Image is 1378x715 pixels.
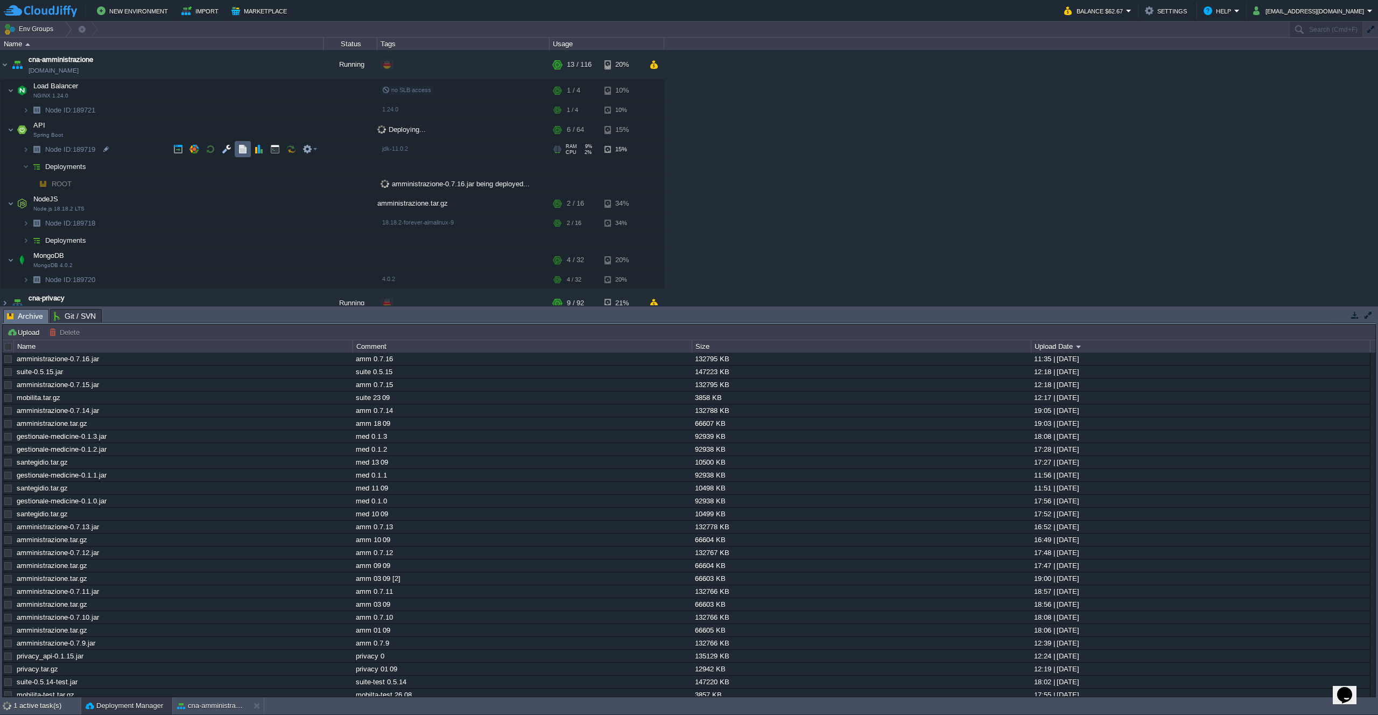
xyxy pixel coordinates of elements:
[353,546,691,559] div: amm 0.7.12
[604,193,639,214] div: 34%
[1031,689,1369,701] div: 17:55 | [DATE]
[7,310,43,323] span: Archive
[692,650,1030,662] div: 135129 KB
[29,54,93,65] a: cna-amministrazione
[23,271,29,288] img: AMDAwAAAACH5BAEAAAAALAAAAAABAAEAAAICRAEAOw==
[1,38,323,50] div: Name
[1031,456,1369,468] div: 17:27 | [DATE]
[1031,443,1369,455] div: 17:28 | [DATE]
[1,50,9,79] img: AMDAwAAAACH5BAEAAAAALAAAAAABAAEAAAICRAEAOw==
[353,430,691,443] div: med 0.1.3
[1031,482,1369,494] div: 11:51 | [DATE]
[382,106,398,113] span: 1.24.0
[567,271,581,288] div: 4 / 32
[86,700,163,711] button: Deployment Manager
[44,162,88,171] a: Deployments
[15,340,353,353] div: Name
[1031,391,1369,404] div: 12:17 | [DATE]
[1031,572,1369,585] div: 19:00 | [DATE]
[17,562,87,570] a: amministrazione.tar.gz
[23,141,29,158] img: AMDAwAAAACH5BAEAAAAALAAAAAABAAEAAAICRAEAOw==
[1031,559,1369,572] div: 17:47 | [DATE]
[231,4,290,17] button: Marketplace
[381,180,530,188] span: amministrazione-0.7.16.jar being deployed...
[604,50,639,79] div: 20%
[97,4,171,17] button: New Environment
[1031,404,1369,417] div: 19:05 | [DATE]
[29,271,44,288] img: AMDAwAAAACH5BAEAAAAALAAAAAABAAEAAAICRAEAOw==
[550,38,664,50] div: Usage
[1333,672,1367,704] iframe: chat widget
[17,432,107,440] a: gestionale-medicine-0.1.3.jar
[29,215,44,232] img: AMDAwAAAACH5BAEAAAAALAAAAAABAAEAAAICRAEAOw==
[692,611,1030,623] div: 132766 KB
[353,650,691,662] div: privacy 0
[353,495,691,507] div: med 0.1.0
[33,132,63,138] span: Spring Boot
[32,251,66,260] span: MongoDB
[692,378,1030,391] div: 132795 KB
[1031,546,1369,559] div: 17:48 | [DATE]
[604,289,639,318] div: 21%
[13,697,81,714] div: 1 active task(s)
[1031,534,1369,546] div: 16:49 | [DATE]
[17,419,87,427] a: amministrazione.tar.gz
[23,102,29,118] img: AMDAwAAAACH5BAEAAAAALAAAAAABAAEAAAICRAEAOw==
[17,381,99,389] a: amministrazione-0.7.15.jar
[29,102,44,118] img: AMDAwAAAACH5BAEAAAAALAAAAAABAAEAAAICRAEAOw==
[1,289,9,318] img: AMDAwAAAACH5BAEAAAAALAAAAAABAAEAAAICRAEAOw==
[15,249,30,271] img: AMDAwAAAACH5BAEAAAAALAAAAAABAAEAAAICRAEAOw==
[17,626,87,634] a: amministrazione.tar.gz
[10,289,25,318] img: AMDAwAAAACH5BAEAAAAALAAAAAABAAEAAAICRAEAOw==
[23,215,29,232] img: AMDAwAAAACH5BAEAAAAALAAAAAABAAEAAAICRAEAOw==
[353,456,691,468] div: med 13 09
[353,404,691,417] div: amm 0.7.14
[29,232,44,249] img: AMDAwAAAACH5BAEAAAAALAAAAAABAAEAAAICRAEAOw==
[15,193,30,214] img: AMDAwAAAACH5BAEAAAAALAAAAAABAAEAAAICRAEAOw==
[8,193,14,214] img: AMDAwAAAACH5BAEAAAAALAAAAAABAAEAAAICRAEAOw==
[1064,4,1126,17] button: Balance $62.67
[1031,495,1369,507] div: 17:56 | [DATE]
[32,81,80,90] span: Load Balancer
[44,236,88,245] a: Deployments
[604,271,639,288] div: 20%
[15,119,30,141] img: AMDAwAAAACH5BAEAAAAALAAAAAABAAEAAAICRAEAOw==
[692,430,1030,443] div: 92939 KB
[353,663,691,675] div: privacy 01 09
[377,193,550,214] div: amministrazione.tar.gz
[692,353,1030,365] div: 132795 KB
[567,102,578,118] div: 1 / 4
[8,119,14,141] img: AMDAwAAAACH5BAEAAAAALAAAAAABAAEAAAICRAEAOw==
[32,121,47,129] a: APISpring Boot
[353,598,691,611] div: amm 03 09
[693,340,1031,353] div: Size
[324,289,377,318] div: Running
[29,293,65,304] span: cna-privacy
[604,80,639,101] div: 10%
[604,119,639,141] div: 15%
[44,219,97,228] a: Node ID:189718
[32,82,80,90] a: Load BalancerNGINX 1.24.0
[1145,4,1190,17] button: Settings
[567,193,584,214] div: 2 / 16
[23,158,29,175] img: AMDAwAAAACH5BAEAAAAALAAAAAABAAEAAAICRAEAOw==
[353,469,691,481] div: med 0.1.1
[17,639,95,647] a: amministrazione-0.7.9.jar
[692,572,1030,585] div: 66603 KB
[29,304,79,314] a: [DOMAIN_NAME]
[692,663,1030,675] div: 12942 KB
[378,38,549,50] div: Tags
[353,482,691,494] div: med 11 09
[17,510,68,518] a: santegidio.tar.gz
[1031,378,1369,391] div: 12:18 | [DATE]
[692,546,1030,559] div: 132767 KB
[17,665,58,673] a: privacy.tar.gz
[45,106,73,114] span: Node ID:
[604,141,639,158] div: 15%
[17,691,74,699] a: mobilita-test.tar.gz
[353,585,691,598] div: amm 0.7.11
[353,366,691,378] div: suite 0.5.15
[566,144,577,149] span: RAM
